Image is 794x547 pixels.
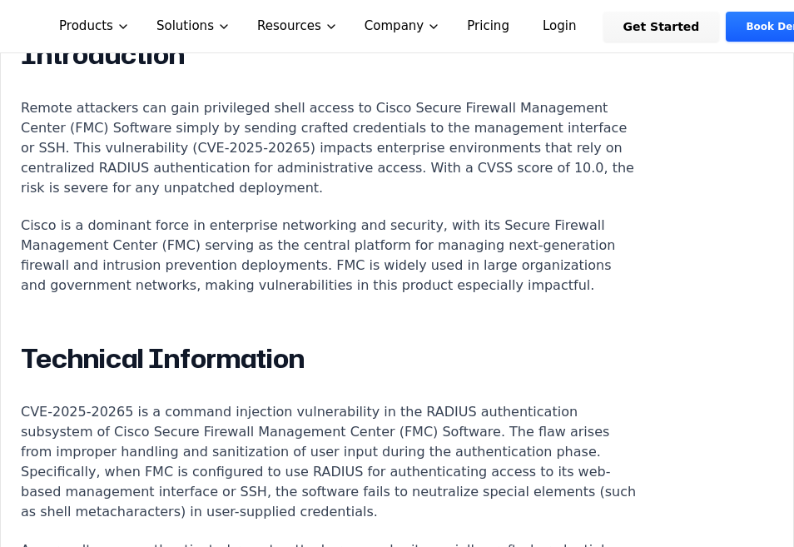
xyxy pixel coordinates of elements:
[21,342,640,375] h2: Technical Information
[603,12,720,42] a: Get Started
[21,216,640,296] p: Cisco is a dominant force in enterprise networking and security, with its Secure Firewall Managem...
[21,98,640,198] p: Remote attackers can gain privileged shell access to Cisco Secure Firewall Management Center (FMC...
[21,38,640,72] h2: Introduction
[523,12,597,42] a: Login
[21,402,640,522] p: CVE-2025-20265 is a command injection vulnerability in the RADIUS authentication subsystem of Cis...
